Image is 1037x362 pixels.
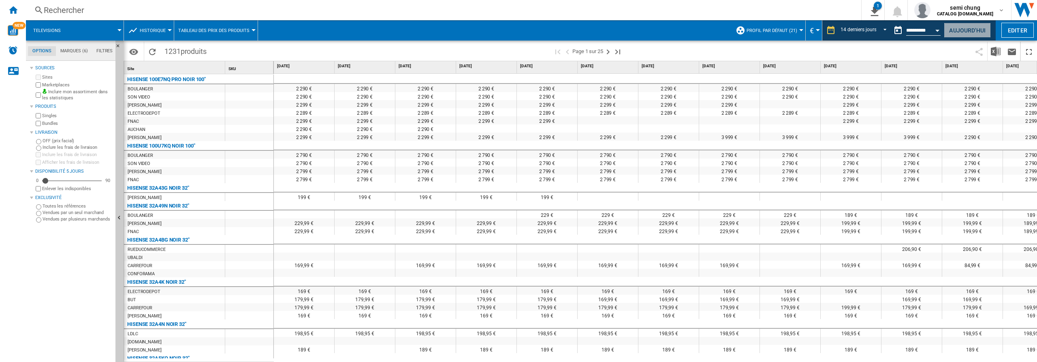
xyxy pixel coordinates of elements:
div: 2 290 € [638,92,699,100]
div: [PERSON_NAME] [128,134,162,142]
div: 2 290 € [821,92,881,100]
div: € [810,20,818,41]
div: 229,99 € [760,218,820,227]
button: Tableau des prix des produits [178,20,254,41]
span: [DATE] [338,63,393,69]
div: 2 799 € [395,175,456,183]
div: SON VIDEO [128,160,150,168]
div: 189 € [881,210,942,218]
input: Afficher les frais de livraison [36,186,41,191]
div: 2 799 € [335,175,395,183]
div: 229,99 € [578,227,638,235]
div: 2 290 € [881,84,942,92]
div: 199 € [335,193,395,201]
span: [DATE] [459,63,515,69]
div: 2 290 € [395,124,456,133]
input: Marketplaces [36,82,41,88]
button: >Page précédente [563,42,572,61]
div: 199 € [274,193,334,201]
div: FNAC [128,118,139,126]
span: NEW [13,22,26,29]
div: Sort None [126,61,225,74]
span: produits [181,47,207,56]
div: 229,99 € [638,227,699,235]
input: Toutes les références [36,204,41,210]
input: Vendues par un seul marchand [36,211,41,216]
div: 2 799 € [517,167,577,175]
div: 3 999 € [760,133,820,141]
div: Produits [35,103,112,110]
div: 2 290 € [881,92,942,100]
button: Open calendar [930,22,945,36]
label: Vendues par plusieurs marchands [43,216,112,222]
img: alerts-logo.svg [8,45,18,55]
div: [DATE] [822,61,881,71]
div: 199,99 € [881,218,942,227]
div: [PERSON_NAME] [128,168,162,176]
div: 2 299 € [942,116,1003,124]
span: [DATE] [885,63,940,69]
div: 2 299 € [578,100,638,108]
div: 2 790 € [942,150,1003,159]
label: Inclure les frais de livraison [42,152,112,158]
div: Profil par défaut (21) [736,20,801,41]
button: Recharger [144,42,160,61]
input: Inclure les frais de livraison [36,146,41,151]
div: 2 290 € [335,124,395,133]
div: [PERSON_NAME] [128,220,162,228]
div: 2 299 € [517,133,577,141]
div: Sources [35,65,112,71]
button: Masquer [115,41,125,55]
div: 2 289 € [517,108,577,116]
div: 2 290 € [578,84,638,92]
div: 2 290 € [517,84,577,92]
div: 2 790 € [638,150,699,159]
div: [DATE] [518,61,577,71]
div: BOULANGER [128,85,153,93]
button: Editer [1001,23,1034,38]
div: 2 289 € [395,108,456,116]
div: 2 299 € [335,100,395,108]
div: 2 290 € [699,92,760,100]
div: 2 799 € [274,175,334,183]
div: AUCHAN [128,126,145,134]
b: CATALOG [DOMAIN_NAME] [937,11,993,17]
span: Tableau des prix des produits [178,28,250,33]
div: ELECTRODEPOT [128,109,160,118]
md-tab-item: Options [28,46,56,56]
div: 2 790 € [395,159,456,167]
div: 2 790 € [942,159,1003,167]
div: Rechercher [44,4,840,16]
div: 2 790 € [821,159,881,167]
div: 229,99 € [517,218,577,227]
div: 2 299 € [456,100,516,108]
div: Ce rapport est basé sur une date antérieure à celle d'aujourd'hui. [890,20,942,41]
div: 2 799 € [578,175,638,183]
button: Télécharger au format Excel [988,42,1004,61]
button: Historique [140,20,170,41]
div: 2 299 € [395,133,456,141]
div: [DATE] [579,61,638,71]
div: 2 799 € [881,175,942,183]
div: 3 999 € [699,133,760,141]
div: 229,99 € [456,227,516,235]
div: 2 290 € [821,84,881,92]
div: Exclusivité [35,195,112,201]
div: [DATE] [762,61,820,71]
button: Plein écran [1021,42,1037,61]
label: Bundles [42,120,112,126]
div: 2 299 € [821,116,881,124]
div: [DATE] [397,61,456,71]
div: 229,99 € [699,218,760,227]
input: Inclure mon assortiment dans les statistiques [36,90,41,100]
div: 2 790 € [699,150,760,159]
div: 2 289 € [335,108,395,116]
div: 2 299 € [274,100,334,108]
span: Page 1 sur 25 [572,42,603,61]
label: Afficher les frais de livraison [42,159,112,165]
span: semi chung [937,4,993,12]
div: 2 289 € [821,108,881,116]
div: HISENSE 32A43G NOIR 32" [127,183,189,193]
div: 229 € [578,210,638,218]
label: Toutes les références [43,203,112,209]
